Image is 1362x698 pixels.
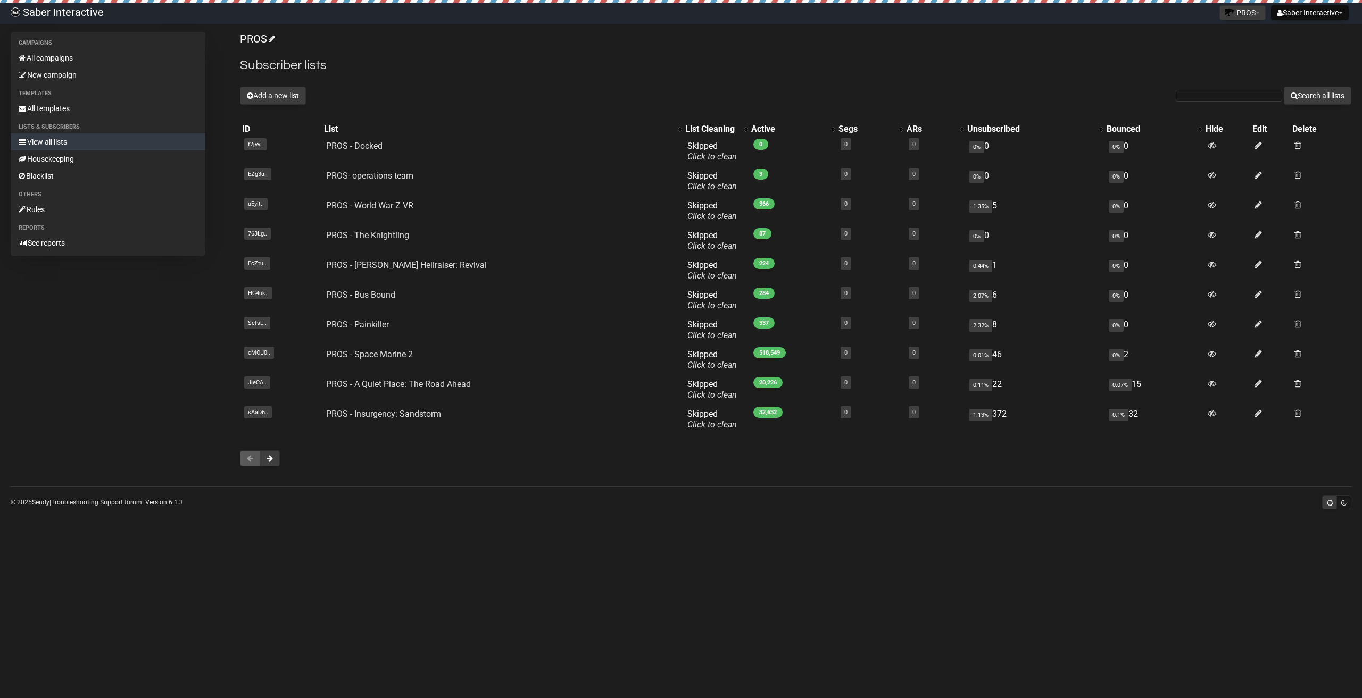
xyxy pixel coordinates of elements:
[11,87,205,100] li: Templates
[753,347,786,358] span: 518,549
[687,230,737,251] span: Skipped
[969,200,992,213] span: 1.35%
[965,166,1105,196] td: 0
[753,377,783,388] span: 20,226
[1104,285,1203,315] td: 0
[244,347,274,359] span: cMOJ0..
[244,287,272,299] span: HC4uk..
[687,330,737,340] a: Click to clean
[969,260,992,272] span: 0.44%
[326,230,409,240] a: PROS - The Knightling
[326,260,487,270] a: PROS - [PERSON_NAME] Hellraiser: Revival
[969,409,992,421] span: 1.13%
[1219,5,1266,20] button: PROS
[1290,122,1351,137] th: Delete: No sort applied, sorting is disabled
[969,230,984,242] span: 0%
[687,211,737,221] a: Click to clean
[1104,375,1203,405] td: 15
[687,141,737,162] span: Skipped
[1109,141,1124,153] span: 0%
[844,349,848,356] a: 0
[11,188,205,201] li: Others
[687,390,737,400] a: Click to clean
[844,171,848,178] a: 0
[1225,8,1234,16] img: favicons
[912,260,916,267] a: 0
[687,349,737,370] span: Skipped
[687,200,737,221] span: Skipped
[1104,315,1203,345] td: 0
[753,169,768,180] span: 3
[687,319,737,340] span: Skipped
[687,419,737,430] a: Click to clean
[1104,137,1203,166] td: 0
[1109,260,1124,272] span: 0%
[965,405,1105,434] td: 372
[1104,345,1203,375] td: 2
[844,290,848,297] a: 0
[326,379,471,389] a: PROS - A Quiet Place: The Road Ahead
[753,228,771,239] span: 87
[1109,379,1132,391] span: 0.07%
[32,499,49,506] a: Sendy
[1109,319,1124,332] span: 0%
[907,124,954,134] div: ARs
[1109,200,1124,213] span: 0%
[244,228,271,240] span: 763Lg..
[1271,5,1349,20] button: Saber Interactive
[326,171,413,181] a: PROS- operations team
[753,258,775,269] span: 224
[240,122,322,137] th: ID: No sort applied, sorting is disabled
[1292,124,1349,134] div: Delete
[912,349,916,356] a: 0
[1109,230,1124,242] span: 0%
[965,375,1105,405] td: 22
[838,124,894,134] div: Segs
[326,290,395,300] a: PROS - Bus Bound
[11,497,183,508] p: © 2025 | | | Version 6.1.3
[753,139,768,150] span: 0
[844,141,848,148] a: 0
[749,122,836,137] th: Active: No sort applied, activate to apply an ascending sort
[965,285,1105,315] td: 6
[1104,256,1203,285] td: 0
[844,260,848,267] a: 0
[1203,122,1250,137] th: Hide: No sort applied, sorting is disabled
[965,137,1105,166] td: 0
[687,360,737,370] a: Click to clean
[687,290,737,310] span: Skipped
[687,409,737,430] span: Skipped
[244,406,272,418] span: sAaD6..
[11,150,205,167] a: Housekeeping
[912,230,916,237] a: 0
[326,200,413,211] a: PROS - World War Z VR
[1107,124,1193,134] div: Bounced
[1284,87,1351,105] button: Search all lists
[753,317,775,329] span: 337
[244,138,267,150] span: f2jvv..
[1104,166,1203,196] td: 0
[11,121,205,133] li: Lists & subscribers
[844,379,848,386] a: 0
[965,122,1105,137] th: Unsubscribed: No sort applied, activate to apply an ascending sort
[844,230,848,237] a: 0
[244,198,268,210] span: uEyit..
[326,409,441,419] a: PROS - Insurgency: Sandstorm
[969,141,984,153] span: 0%
[912,200,916,207] a: 0
[1109,409,1128,421] span: 0.1%
[912,379,916,386] a: 0
[969,319,992,332] span: 2.32%
[687,181,737,191] a: Click to clean
[326,319,389,330] a: PROS - Painkiller
[844,200,848,207] a: 0
[324,124,672,134] div: List
[1104,196,1203,226] td: 0
[1252,124,1288,134] div: Edit
[11,222,205,234] li: Reports
[685,124,738,134] div: List Cleaning
[11,66,205,83] a: New campaign
[836,122,904,137] th: Segs: No sort applied, activate to apply an ascending sort
[751,124,826,134] div: Active
[240,32,273,45] a: PROS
